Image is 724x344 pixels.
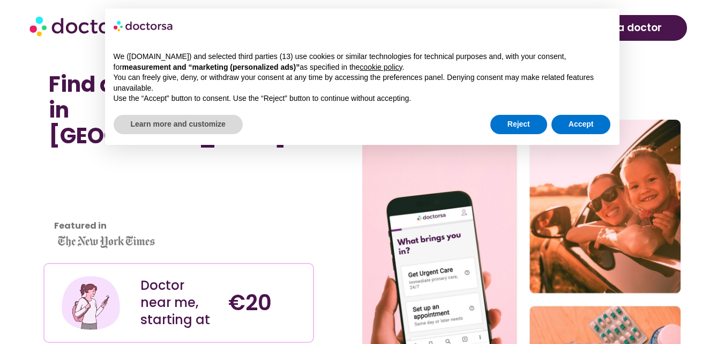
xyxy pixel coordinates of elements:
[140,277,218,328] div: Doctor near me, starting at
[114,115,243,134] button: Learn more and customize
[49,159,145,240] iframe: Customer reviews powered by Trustpilot
[54,219,107,232] strong: Featured in
[114,17,174,34] img: logo
[597,19,662,36] span: see a doctor
[572,15,687,41] a: see a doctor
[360,63,402,71] a: cookie policy
[49,71,309,149] h1: Find a Doctor Near Me in [GEOGRAPHIC_DATA]
[122,63,300,71] strong: measurement and “marketing (personalized ads)”
[228,290,305,316] h4: €20
[114,93,611,104] p: Use the “Accept” button to consent. Use the “Reject” button to continue without accepting.
[114,52,611,72] p: We ([DOMAIN_NAME]) and selected third parties (13) use cookies or similar technologies for techni...
[114,72,611,93] p: You can freely give, deny, or withdraw your consent at any time by accessing the preferences pane...
[60,272,122,334] img: Illustration depicting a young woman in a casual outfit, engaged with her smartphone. She has a p...
[551,115,611,134] button: Accept
[490,115,547,134] button: Reject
